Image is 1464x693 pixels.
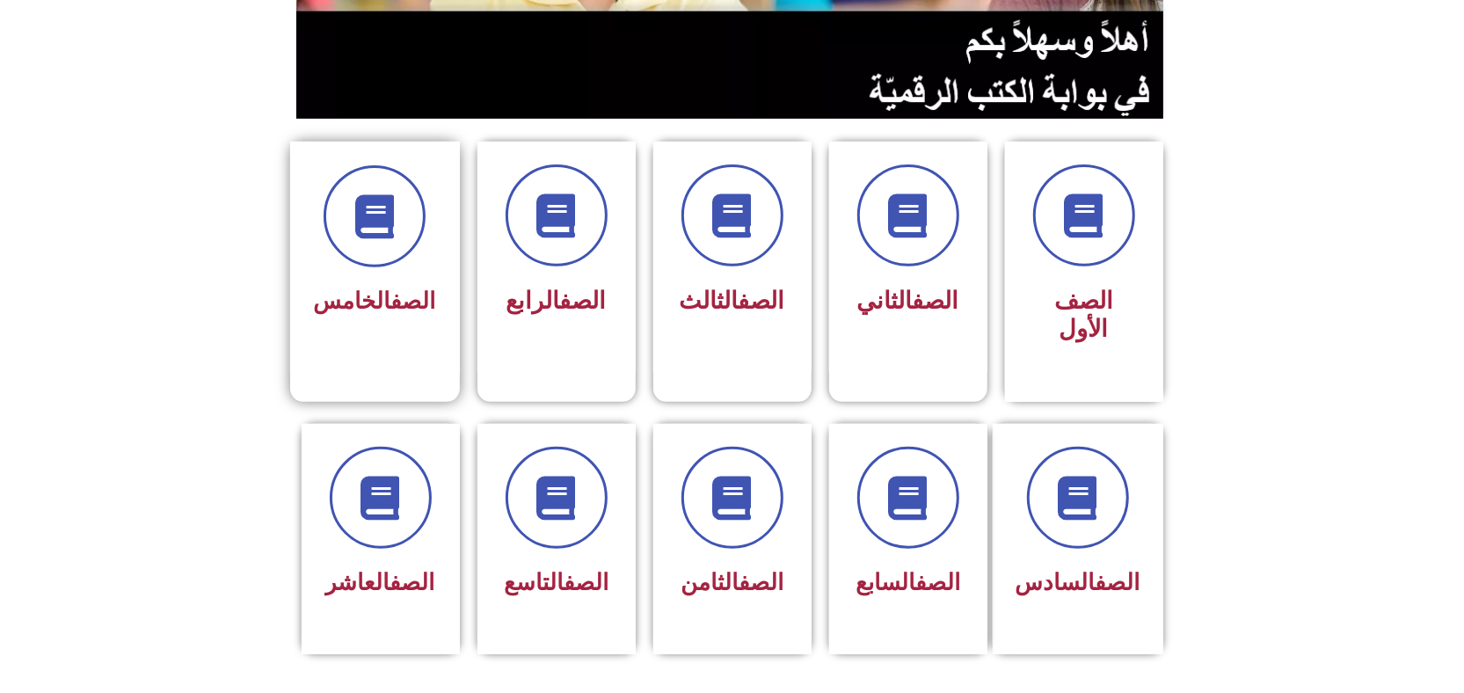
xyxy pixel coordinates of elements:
a: الصف [739,569,783,595]
a: الصف [391,288,436,314]
a: الصف [739,287,785,315]
a: الصف [390,569,435,595]
span: الثامن [681,569,783,595]
a: الصف [915,569,960,595]
span: الرابع [506,287,607,315]
span: السادس [1016,569,1140,595]
span: الثاني [857,287,959,315]
a: الصف [913,287,959,315]
span: الثالث [680,287,785,315]
a: الصف [564,569,608,595]
span: الخامس [314,288,436,314]
a: الصف [1096,569,1140,595]
span: الصف الأول [1054,287,1113,343]
span: التاسع [504,569,608,595]
span: العاشر [326,569,435,595]
a: الصف [560,287,607,315]
span: السابع [856,569,960,595]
